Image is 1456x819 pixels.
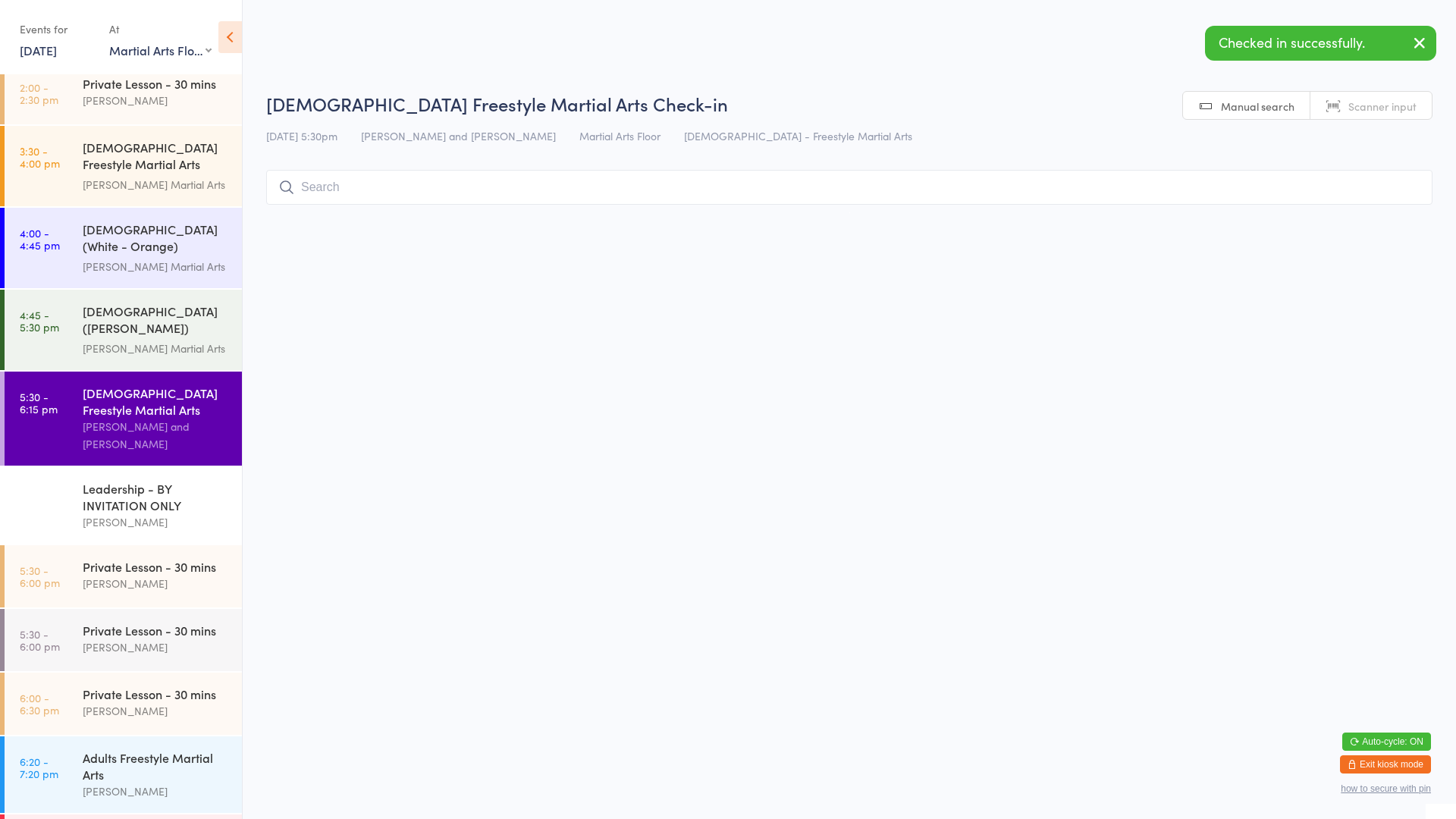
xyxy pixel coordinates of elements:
[5,290,242,370] a: 4:45 -5:30 pm[DEMOGRAPHIC_DATA] ([PERSON_NAME]) Freestyle Martial Arts[PERSON_NAME] Martial Arts
[1348,99,1417,114] span: Scanner input
[1341,783,1431,794] button: how to secure with pin
[684,128,912,143] span: [DEMOGRAPHIC_DATA] - Freestyle Martial Arts
[83,575,229,592] div: [PERSON_NAME]
[83,480,229,513] div: Leadership - BY INVITATION ONLY
[20,81,58,105] time: 2:00 - 2:30 pm
[266,128,337,143] span: [DATE] 5:30pm
[5,126,242,206] a: 3:30 -4:00 pm[DEMOGRAPHIC_DATA] Freestyle Martial Arts (Little Heroes)[PERSON_NAME] Martial Arts
[5,467,242,544] a: 5:30 -6:00 pmLeadership - BY INVITATION ONLY[PERSON_NAME]
[109,42,212,58] div: Martial Arts Floor
[20,145,60,169] time: 3:30 - 4:00 pm
[5,372,242,466] a: 5:30 -6:15 pm[DEMOGRAPHIC_DATA] Freestyle Martial Arts[PERSON_NAME] and [PERSON_NAME]
[83,303,229,340] div: [DEMOGRAPHIC_DATA] ([PERSON_NAME]) Freestyle Martial Arts
[20,42,57,58] a: [DATE]
[20,227,60,251] time: 4:00 - 4:45 pm
[5,208,242,288] a: 4:00 -4:45 pm[DEMOGRAPHIC_DATA] (White - Orange) Freestyle Martial Arts[PERSON_NAME] Martial Arts
[5,673,242,735] a: 6:00 -6:30 pmPrivate Lesson - 30 mins[PERSON_NAME]
[83,340,229,357] div: [PERSON_NAME] Martial Arts
[83,622,229,639] div: Private Lesson - 30 mins
[83,139,229,176] div: [DEMOGRAPHIC_DATA] Freestyle Martial Arts (Little Heroes)
[1205,26,1436,61] div: Checked in successfully.
[83,384,229,418] div: [DEMOGRAPHIC_DATA] Freestyle Martial Arts
[83,176,229,193] div: [PERSON_NAME] Martial Arts
[83,418,229,453] div: [PERSON_NAME] and [PERSON_NAME]
[579,128,661,143] span: Martial Arts Floor
[1342,733,1431,751] button: Auto-cycle: ON
[266,170,1432,205] input: Search
[83,92,229,109] div: [PERSON_NAME]
[20,17,94,42] div: Events for
[109,17,212,42] div: At
[83,75,229,92] div: Private Lesson - 30 mins
[1221,99,1294,114] span: Manual search
[20,755,58,780] time: 6:20 - 7:20 pm
[83,221,229,258] div: [DEMOGRAPHIC_DATA] (White - Orange) Freestyle Martial Arts
[361,128,556,143] span: [PERSON_NAME] and [PERSON_NAME]
[20,692,59,716] time: 6:00 - 6:30 pm
[83,686,229,702] div: Private Lesson - 30 mins
[1340,755,1431,773] button: Exit kiosk mode
[83,513,229,531] div: [PERSON_NAME]
[5,62,242,124] a: 2:00 -2:30 pmPrivate Lesson - 30 mins[PERSON_NAME]
[83,258,229,275] div: [PERSON_NAME] Martial Arts
[83,558,229,575] div: Private Lesson - 30 mins
[5,545,242,607] a: 5:30 -6:00 pmPrivate Lesson - 30 mins[PERSON_NAME]
[20,628,60,652] time: 5:30 - 6:00 pm
[5,609,242,671] a: 5:30 -6:00 pmPrivate Lesson - 30 mins[PERSON_NAME]
[20,391,58,415] time: 5:30 - 6:15 pm
[83,783,229,800] div: [PERSON_NAME]
[20,486,60,510] time: 5:30 - 6:00 pm
[83,639,229,656] div: [PERSON_NAME]
[5,736,242,813] a: 6:20 -7:20 pmAdults Freestyle Martial Arts[PERSON_NAME]
[20,564,60,588] time: 5:30 - 6:00 pm
[83,702,229,720] div: [PERSON_NAME]
[266,91,1432,116] h2: [DEMOGRAPHIC_DATA] Freestyle Martial Arts Check-in
[83,749,229,783] div: Adults Freestyle Martial Arts
[20,309,59,333] time: 4:45 - 5:30 pm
